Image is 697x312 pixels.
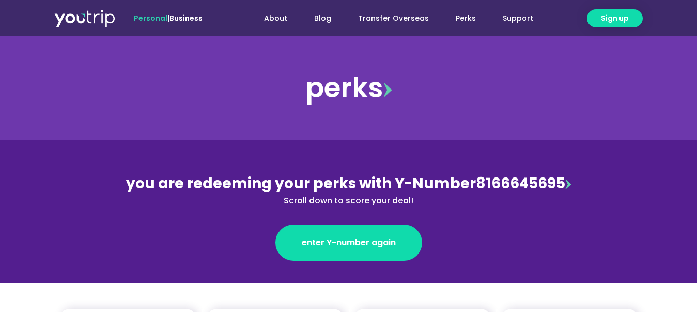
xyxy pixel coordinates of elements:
a: Perks [442,9,489,28]
span: | [134,13,203,23]
nav: Menu [230,9,547,28]
a: Business [169,13,203,23]
span: Personal [134,13,167,23]
a: About [251,9,301,28]
a: Transfer Overseas [345,9,442,28]
a: Sign up [587,9,643,27]
div: Scroll down to score your deal! [125,195,573,207]
span: Sign up [601,13,629,24]
span: enter Y-number again [302,236,396,249]
a: Support [489,9,547,28]
a: Blog [301,9,345,28]
span: you are redeeming your perks with Y-Number [126,173,476,194]
a: enter Y-number again [275,225,422,261]
div: 8166645695 [125,173,573,207]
